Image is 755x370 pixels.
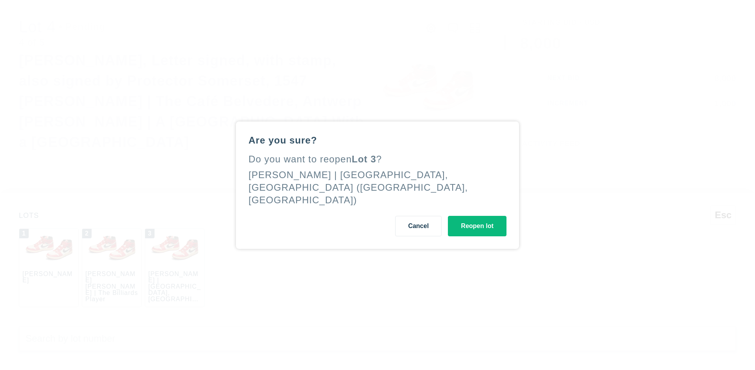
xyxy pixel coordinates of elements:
[249,134,506,147] div: Are you sure?
[249,153,506,166] div: Do you want to reopen ?
[249,169,468,205] div: [PERSON_NAME] | [GEOGRAPHIC_DATA], [GEOGRAPHIC_DATA] ([GEOGRAPHIC_DATA], [GEOGRAPHIC_DATA])
[448,216,506,236] button: Reopen lot
[352,154,376,164] span: Lot 3
[395,216,442,236] button: Cancel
